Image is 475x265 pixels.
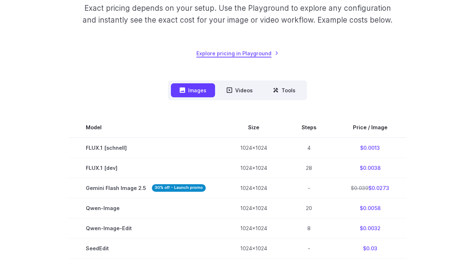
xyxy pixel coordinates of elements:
[69,198,223,218] td: Qwen-Image
[223,158,284,178] td: 1024x1024
[69,158,223,178] td: FLUX.1 [dev]
[284,198,334,218] td: 20
[77,2,398,26] p: Exact pricing depends on your setup. Use the Playground to explore any configuration and instantl...
[218,83,261,97] button: Videos
[334,218,406,238] td: $0.0032
[284,138,334,158] td: 4
[223,218,284,238] td: 1024x1024
[223,198,284,218] td: 1024x1024
[69,238,223,259] td: SeedEdit
[284,117,334,138] th: Steps
[334,198,406,218] td: $0.0058
[152,184,206,192] strong: 30% off - Launch promo
[86,184,206,192] span: Gemini Flash Image 2.5
[334,158,406,178] td: $0.0038
[223,238,284,259] td: 1024x1024
[171,83,215,97] button: Images
[284,238,334,259] td: -
[334,238,406,259] td: $0.03
[334,138,406,158] td: $0.0013
[334,178,406,198] td: $0.0273
[284,178,334,198] td: -
[69,117,223,138] th: Model
[223,138,284,158] td: 1024x1024
[223,178,284,198] td: 1024x1024
[264,83,304,97] button: Tools
[69,138,223,158] td: FLUX.1 [schnell]
[284,158,334,178] td: 28
[223,117,284,138] th: Size
[196,49,279,57] a: Explore pricing in Playground
[69,218,223,238] td: Qwen-Image-Edit
[284,218,334,238] td: 8
[334,117,406,138] th: Price / Image
[351,185,368,191] s: $0.039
